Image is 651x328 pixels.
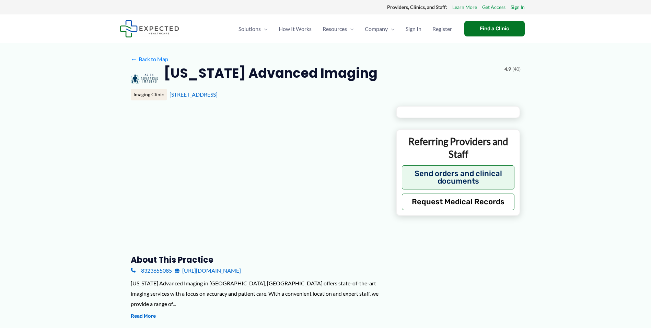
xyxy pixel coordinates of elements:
[131,254,385,265] h3: About this practice
[170,91,218,98] a: [STREET_ADDRESS]
[239,17,261,41] span: Solutions
[511,3,525,12] a: Sign In
[347,17,354,41] span: Menu Toggle
[120,20,179,37] img: Expected Healthcare Logo - side, dark font, small
[402,165,515,189] button: Send orders and clinical documents
[233,17,457,41] nav: Primary Site Navigation
[402,194,515,210] button: Request Medical Records
[279,17,312,41] span: How It Works
[464,21,525,36] a: Find a Clinic
[359,17,400,41] a: CompanyMenu Toggle
[432,17,452,41] span: Register
[323,17,347,41] span: Resources
[233,17,273,41] a: SolutionsMenu Toggle
[175,265,241,276] a: [URL][DOMAIN_NAME]
[406,17,421,41] span: Sign In
[131,312,156,320] button: Read More
[131,265,172,276] a: 8323655085
[504,65,511,74] span: 4.9
[512,65,521,74] span: (40)
[164,65,377,81] h2: [US_STATE] Advanced Imaging
[131,56,137,62] span: ←
[317,17,359,41] a: ResourcesMenu Toggle
[273,17,317,41] a: How It Works
[388,17,395,41] span: Menu Toggle
[387,4,447,10] strong: Providers, Clinics, and Staff:
[365,17,388,41] span: Company
[261,17,268,41] span: Menu Toggle
[402,135,515,160] p: Referring Providers and Staff
[131,89,167,100] div: Imaging Clinic
[400,17,427,41] a: Sign In
[131,54,168,64] a: ←Back to Map
[452,3,477,12] a: Learn More
[482,3,505,12] a: Get Access
[427,17,457,41] a: Register
[131,278,385,309] div: [US_STATE] Advanced Imaging in [GEOGRAPHIC_DATA], [GEOGRAPHIC_DATA] offers state-of-the-art imagi...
